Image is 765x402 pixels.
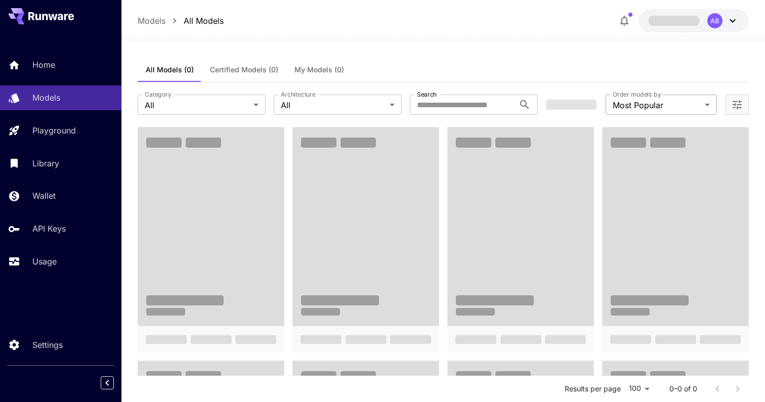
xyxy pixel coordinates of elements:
p: Playground [32,124,76,137]
label: Order models by [613,90,661,99]
span: All Models (0) [146,65,194,74]
div: 100 [625,381,653,396]
div: AB [707,13,722,28]
p: Library [32,157,59,169]
button: Collapse sidebar [101,376,114,389]
p: 0–0 of 0 [669,384,697,394]
div: Collapse sidebar [108,374,121,392]
label: Architecture [281,90,315,99]
button: AB [639,9,749,32]
span: All [145,99,249,111]
p: Settings [32,339,63,351]
a: All Models [184,15,224,27]
p: API Keys [32,222,66,235]
label: Category [145,90,172,99]
span: My Models (0) [294,65,344,74]
p: Models [32,92,60,104]
p: Home [32,59,55,71]
label: Search [417,90,437,99]
span: All [281,99,386,111]
p: Results per page [565,384,621,394]
nav: breadcrumb [138,15,224,27]
span: Certified Models (0) [210,65,278,74]
p: Usage [32,255,57,267]
a: Models [138,15,165,27]
span: Most Popular [613,99,701,111]
p: Wallet [32,190,56,202]
button: Open more filters [731,99,743,111]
